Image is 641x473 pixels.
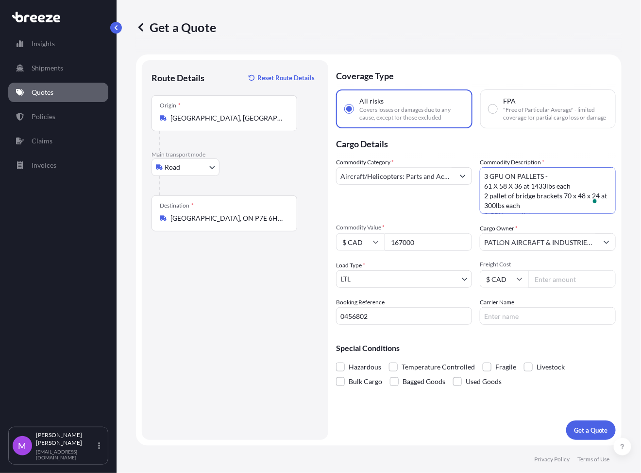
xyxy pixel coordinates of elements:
label: Booking Reference [336,298,385,307]
span: Fragile [495,360,516,374]
button: Select transport [152,158,219,176]
span: Hazardous [349,360,381,374]
input: Enter amount [528,270,616,288]
button: Get a Quote [566,420,616,440]
p: Get a Quote [574,425,608,435]
span: Freight Cost [480,261,616,268]
a: Insights [8,34,108,53]
button: Show suggestions [454,167,472,185]
input: FPA"Free of Particular Average" - limited coverage for partial cargo loss or damage [489,105,497,113]
span: Load Type [336,261,365,270]
a: Quotes [8,83,108,102]
p: Quotes [32,88,53,97]
a: Invoices [8,156,108,175]
a: Policies [8,107,108,126]
p: Claims [32,136,52,146]
button: Show suggestions [598,233,615,251]
p: Insights [32,39,55,49]
span: Bagged Goods [403,374,445,389]
input: All risksCovers losses or damages due to any cause, except for those excluded [345,105,354,113]
span: FPA [503,96,516,106]
p: Get a Quote [136,19,216,35]
input: Enter name [480,307,616,325]
textarea: To enrich screen reader interactions, please activate Accessibility in Grammarly extension settings [480,167,616,214]
input: Destination [170,213,285,223]
span: "Free of Particular Average" - limited coverage for partial cargo loss or damage [503,106,607,122]
p: Invoices [32,160,56,170]
input: Select a commodity type [337,167,454,185]
span: Bulk Cargo [349,374,382,389]
span: All risks [359,96,384,106]
span: Commodity Value [336,224,472,231]
div: Origin [160,102,181,109]
span: Temperature Controlled [402,360,475,374]
p: Cargo Details [336,128,616,158]
label: Commodity Description [480,158,544,167]
span: Livestock [537,360,565,374]
span: LTL [340,274,351,284]
p: Policies [32,112,55,122]
input: Type amount [385,233,472,251]
span: Road [165,162,180,172]
p: Route Details [152,72,204,84]
p: Coverage Type [336,60,616,89]
button: LTL [336,270,472,288]
label: Cargo Owner [480,224,518,233]
span: Used Goods [466,374,502,389]
p: Special Conditions [336,344,616,352]
p: Main transport mode [152,151,319,158]
a: Terms of Use [577,455,610,463]
input: Origin [170,113,285,123]
button: Reset Route Details [244,70,319,86]
label: Commodity Category [336,158,394,167]
span: Covers losses or damages due to any cause, except for those excluded [359,106,464,122]
label: Carrier Name [480,298,514,307]
input: Your internal reference [336,307,472,325]
div: Destination [160,202,194,210]
span: M [18,441,27,451]
a: Claims [8,131,108,151]
input: Full name [480,233,598,251]
a: Privacy Policy [534,455,570,463]
p: [PERSON_NAME] [PERSON_NAME] [36,431,96,447]
p: Shipments [32,63,63,73]
p: [EMAIL_ADDRESS][DOMAIN_NAME] [36,449,96,460]
p: Reset Route Details [257,73,315,83]
a: Shipments [8,58,108,78]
